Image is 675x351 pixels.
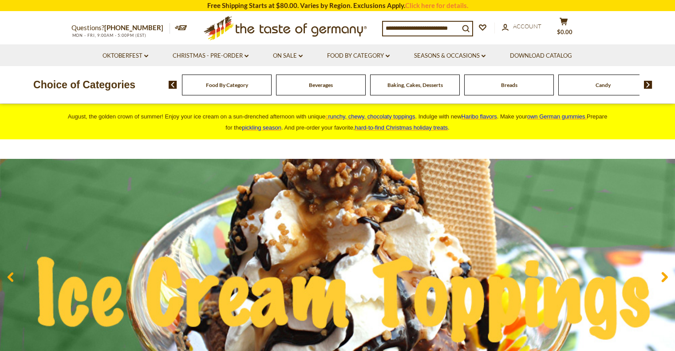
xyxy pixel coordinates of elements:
span: $0.00 [557,28,572,35]
span: runchy, chewy, chocolaty toppings [328,113,415,120]
a: Food By Category [206,82,248,88]
img: next arrow [644,81,652,89]
a: own German gummies. [527,113,587,120]
span: Account [513,23,541,30]
span: August, the golden crown of summer! Enjoy your ice cream on a sun-drenched afternoon with unique ... [68,113,608,131]
span: own German gummies [527,113,585,120]
img: previous arrow [169,81,177,89]
a: hard-to-find Christmas holiday treats [355,124,448,131]
a: Candy [596,82,611,88]
span: . [355,124,450,131]
a: Breads [501,82,517,88]
a: Baking, Cakes, Desserts [387,82,443,88]
a: pickling season [242,124,281,131]
a: Food By Category [327,51,390,61]
a: Beverages [309,82,333,88]
a: On Sale [273,51,303,61]
a: Seasons & Occasions [414,51,486,61]
a: [PHONE_NUMBER] [104,24,163,32]
a: Oktoberfest [103,51,148,61]
button: $0.00 [551,17,577,39]
a: Haribo flavors [462,113,497,120]
p: Questions? [71,22,170,34]
a: Click here for details. [405,1,468,9]
a: Account [502,22,541,32]
a: Christmas - PRE-ORDER [173,51,249,61]
a: Download Catalog [510,51,572,61]
a: crunchy, chewy, chocolaty toppings [325,113,415,120]
span: MON - FRI, 9:00AM - 5:00PM (EST) [71,33,147,38]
